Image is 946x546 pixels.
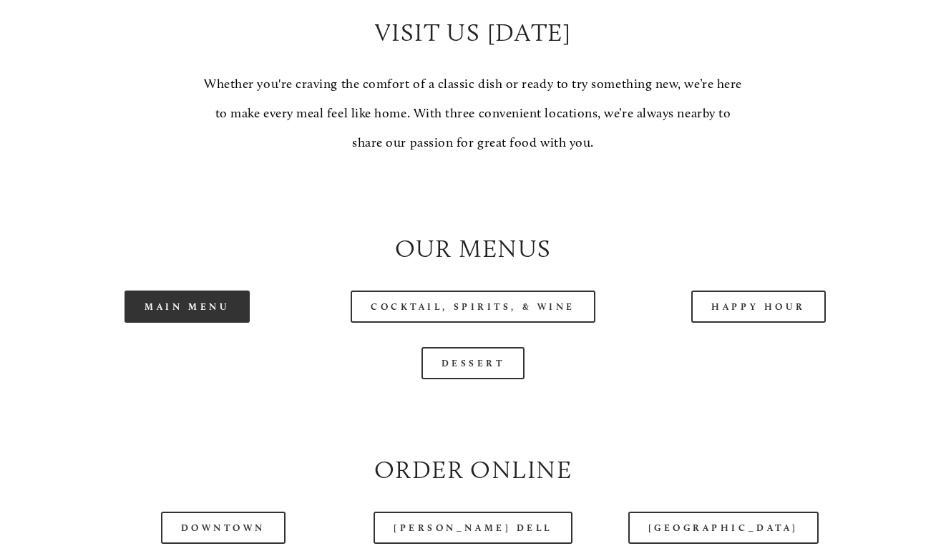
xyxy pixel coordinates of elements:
a: Downtown [161,512,286,544]
h2: Order Online [57,452,889,487]
a: Dessert [421,347,525,379]
p: Whether you're craving the comfort of a classic dish or ready to try something new, we’re here to... [200,69,746,158]
a: [PERSON_NAME] Dell [374,512,572,544]
h2: Our Menus [57,231,889,266]
a: Cocktail, Spirits, & Wine [351,291,595,323]
a: Happy Hour [691,291,826,323]
a: Main Menu [125,291,250,323]
a: [GEOGRAPHIC_DATA] [628,512,819,544]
